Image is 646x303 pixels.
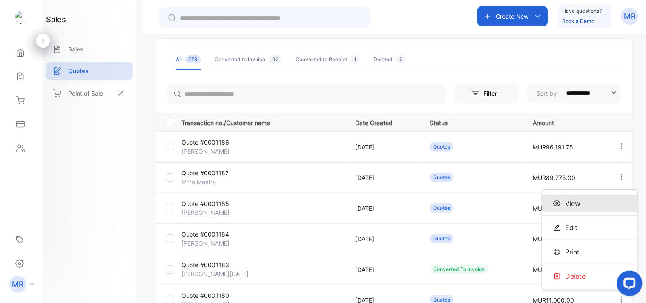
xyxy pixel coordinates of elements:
[496,12,529,21] p: Create New
[565,223,578,233] span: Edit
[624,11,636,22] p: MR
[533,143,573,151] span: MUR96,191.75
[46,84,133,103] a: Point of Sale
[355,265,412,274] p: [DATE]
[181,239,236,248] p: [PERSON_NAME]
[533,266,574,273] span: MUR16,215.00
[430,265,488,274] div: Converted To Invoice
[430,173,454,182] div: Quotes
[355,204,412,213] p: [DATE]
[355,117,412,127] p: Date Created
[396,55,406,63] span: 9
[355,234,412,243] p: [DATE]
[533,174,575,181] span: MUR89,775.00
[430,234,454,243] div: Quotes
[533,117,600,127] p: Amount
[430,203,454,213] div: Quotes
[430,117,515,127] p: Status
[176,56,201,63] div: All
[533,235,576,243] span: MUR26,450.00
[46,62,133,80] a: Quotes
[621,6,638,26] button: MR
[355,173,412,182] p: [DATE]
[181,269,249,278] p: [PERSON_NAME][DATE]
[181,260,236,269] p: Quote #0001183
[537,89,557,98] p: Sort by
[181,138,236,147] p: Quote #0001186
[181,117,345,127] p: Transaction no./Customer name
[477,6,548,26] button: Create New
[527,83,621,103] button: Sort by
[565,247,580,257] span: Print
[181,177,236,186] p: Mme Mestre
[565,198,581,209] span: View
[12,279,24,290] p: MR
[68,66,89,75] p: Quotes
[269,55,282,63] span: 92
[181,208,236,217] p: [PERSON_NAME]
[181,230,236,239] p: Quote #0001184
[563,7,602,15] p: Have questions?
[350,55,360,63] span: 1
[296,56,360,63] div: Converted to Receipt
[181,147,236,156] p: [PERSON_NAME]
[181,199,236,208] p: Quote #0001185
[15,11,28,24] img: logo
[373,56,406,63] div: Deleted
[68,45,83,54] p: Sales
[181,169,236,177] p: Quote #0001187
[533,205,578,212] span: MUR131,905.00
[430,142,454,151] div: Quotes
[46,40,133,58] a: Sales
[181,291,236,300] p: Quote #0001180
[565,271,586,281] span: Delete
[185,55,201,63] span: 178
[610,267,646,303] iframe: LiveChat chat widget
[563,18,595,24] a: Book a Demo
[68,89,103,98] p: Point of Sale
[355,143,412,151] p: [DATE]
[46,14,66,25] h1: sales
[215,56,282,63] div: Converted to Invoice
